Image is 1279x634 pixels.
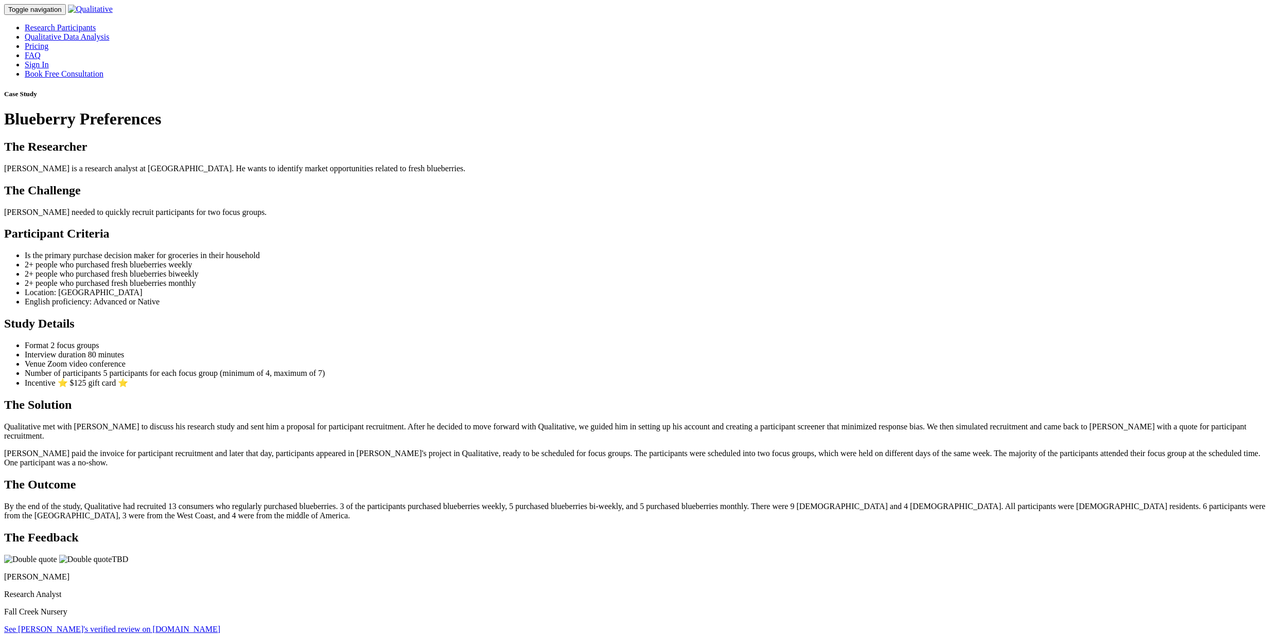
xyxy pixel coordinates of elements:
[4,502,1275,520] p: By the end of the study, Qualitative had recruited 13 consumers who regularly purchased blueberri...
[47,359,126,368] span: Zoom video conference
[88,350,125,359] span: 80 minutes
[4,90,1275,98] h5: Case Study
[25,69,103,78] a: Book Free Consultation
[8,6,62,13] span: Toggle navigation
[25,251,1275,260] li: Is the primary purchase decision maker for groceries in their household
[4,164,1275,173] p: [PERSON_NAME] is a research analyst at [GEOGRAPHIC_DATA]. He wants to identify market opportuniti...
[4,625,220,633] a: See [PERSON_NAME]'s verified review on [DOMAIN_NAME]
[4,555,57,564] img: Double quote
[59,555,112,564] img: Double quote
[4,208,1275,217] p: [PERSON_NAME] needed to quickly recruit participants for two focus groups.
[4,110,1275,129] h1: Blueberry Preferences
[25,359,45,368] span: Venue
[25,32,109,41] a: Qualitative Data Analysis
[4,140,1275,154] h2: The Researcher
[25,60,49,69] a: Sign In
[25,288,1275,297] li: Location: [GEOGRAPHIC_DATA]
[4,590,1275,599] p: Research Analyst
[4,317,1275,331] h2: Study Details
[4,555,1275,564] p: TBD
[4,4,66,15] button: Toggle navigation
[25,369,101,377] span: Number of participants
[4,184,1275,197] h2: The Challenge
[4,478,1275,492] h2: The Outcome
[25,279,1275,288] li: 2+ people who purchased fresh blueberries monthly
[25,378,56,387] span: Incentive
[4,449,1275,467] p: [PERSON_NAME] paid the invoice for participant recruitment and later that day, participants appea...
[50,341,99,350] span: 2 focus groups
[4,398,1275,412] h2: The Solution
[25,51,41,60] a: FAQ
[1228,585,1279,634] iframe: Chat Widget
[25,42,48,50] a: Pricing
[25,341,48,350] span: Format
[4,422,1275,441] p: Qualitative met with [PERSON_NAME] to discuss his research study and sent him a proposal for part...
[4,531,1275,545] h2: The Feedback
[68,5,113,14] img: Qualitative
[4,227,1275,241] h2: Participant Criteria
[58,378,129,387] span: ⭐ $125 gift card ⭐
[25,350,86,359] span: Interview duration
[25,297,1275,306] li: English proficiency: Advanced or Native
[103,369,325,377] span: 5 participants for each focus group (minimum of 4, maximum of 7)
[25,269,1275,279] li: 2+ people who purchased fresh blueberries biweekly
[25,260,1275,269] li: 2+ people who purchased fresh blueberries weekly
[25,23,96,32] a: Research Participants
[4,607,1275,617] p: Fall Creek Nursery
[4,572,1275,582] p: [PERSON_NAME]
